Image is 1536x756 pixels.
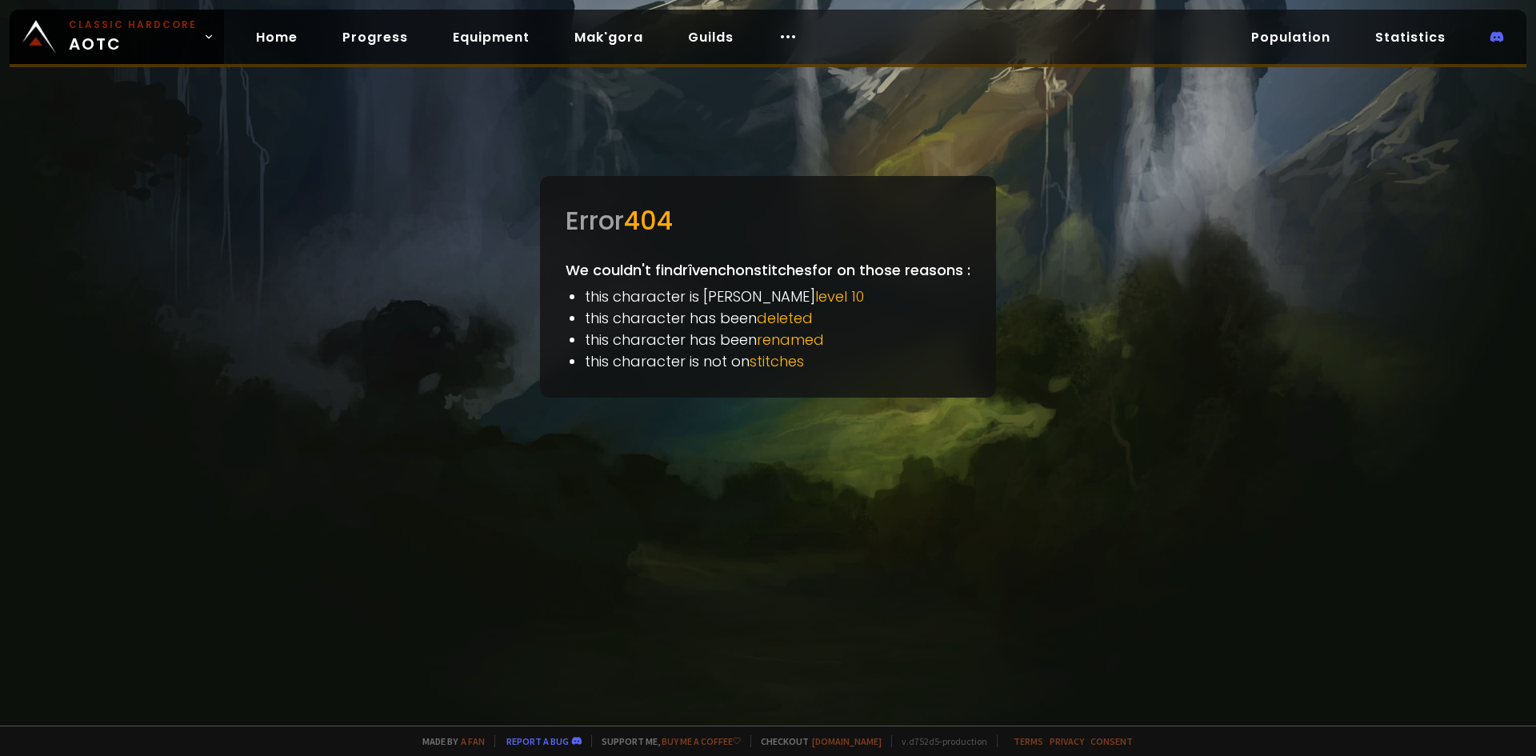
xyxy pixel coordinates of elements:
span: deleted [757,308,813,328]
a: Terms [1014,735,1043,747]
a: Privacy [1050,735,1084,747]
a: Statistics [1362,21,1458,54]
a: Mak'gora [562,21,656,54]
li: this character is not on [585,350,970,372]
a: Consent [1090,735,1133,747]
li: this character has been [585,307,970,329]
li: this character has been [585,329,970,350]
a: Equipment [440,21,542,54]
span: level 10 [815,286,864,306]
small: Classic Hardcore [69,18,197,32]
span: stitches [750,351,804,371]
div: Error [566,202,970,240]
span: Checkout [750,735,882,747]
span: renamed [757,330,824,350]
a: Classic HardcoreAOTC [10,10,224,64]
span: AOTC [69,18,197,56]
span: v. d752d5 - production [891,735,987,747]
a: a fan [461,735,485,747]
div: We couldn't find rîvench on stitches for on those reasons : [540,176,996,398]
a: Home [243,21,310,54]
a: Population [1238,21,1343,54]
a: [DOMAIN_NAME] [812,735,882,747]
a: Buy me a coffee [662,735,741,747]
a: Guilds [675,21,746,54]
span: 404 [624,202,673,238]
a: Progress [330,21,421,54]
span: Support me, [591,735,741,747]
li: this character is [PERSON_NAME] [585,286,970,307]
span: Made by [413,735,485,747]
a: Report a bug [506,735,569,747]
